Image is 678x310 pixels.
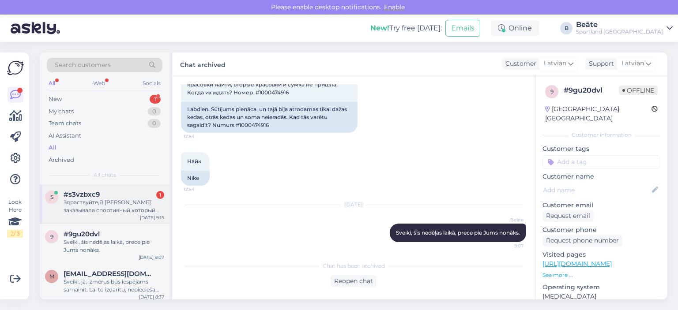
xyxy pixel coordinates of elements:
span: m [49,273,54,280]
div: Web [91,78,107,89]
span: Enable [381,3,407,11]
div: Request phone number [542,235,622,247]
p: [MEDICAL_DATA] [542,292,660,301]
div: Customer [502,59,536,68]
span: s [50,194,53,200]
p: Customer phone [542,225,660,235]
span: 12:54 [184,133,217,140]
div: # 9gu20dvl [564,85,619,96]
span: Chat has been archived [323,262,385,270]
p: Operating system [542,283,660,292]
div: Здраствуйте,Я [PERSON_NAME] заказывала спортивный,который мне пришло посылка с номером 0575799551... [64,198,164,214]
span: Latvian [544,59,566,68]
div: 0 [148,107,161,116]
span: Latvian [621,59,644,68]
p: Customer name [542,172,660,181]
div: Socials [141,78,162,89]
span: Добрый день. Пришла посылка и там только одни красовки найти, вторые красовки и сумка не пришла. ... [187,73,339,96]
div: Archived [49,156,74,164]
div: Support [585,59,614,68]
p: Visited pages [542,250,660,259]
div: All [49,143,56,152]
div: New [49,95,62,104]
b: New! [370,24,389,32]
img: Askly Logo [7,60,24,76]
div: Sportland [GEOGRAPHIC_DATA] [576,28,663,35]
span: #9gu20dvl [64,230,100,238]
button: Emails [445,20,480,37]
div: B [560,22,573,34]
a: [URL][DOMAIN_NAME] [542,260,612,268]
div: All [47,78,57,89]
input: Add name [543,185,650,195]
span: 12:54 [184,186,217,193]
span: 9:07 [490,243,524,249]
label: Chat archived [180,58,226,70]
p: Customer email [542,201,660,210]
input: Add a tag [542,155,660,168]
div: My chats [49,107,74,116]
div: AI Assistant [49,131,81,140]
span: 9 [550,88,554,95]
div: Online [491,20,539,36]
div: 2 / 3 [7,230,23,238]
span: 9 [50,233,53,240]
div: [DATE] 9:15 [140,214,164,221]
div: Nike [181,171,210,186]
div: Labdien. Sūtījums pienāca, un tajā bija atrodamas tikai dažas kedas, otrās kedas un soma neieradā... [181,102,358,133]
span: Sveiki, šīs nedēļas laikā, prece pie Jums nonāks. [396,229,520,236]
div: 0 [148,119,161,128]
span: Search customers [55,60,111,70]
div: [DATE] 8:37 [139,294,164,300]
div: Sveiki, šīs nedēļas laikā, prece pie Jums nonāks. [64,238,164,254]
span: Offline [619,86,658,95]
div: Sveiki, jā, izmērus būs iespējams samainīt. Lai to izdarītu, nepieciešams derīgs pirkuma čeks. [64,278,164,294]
div: Look Here [7,198,23,238]
p: See more ... [542,271,660,279]
span: minasidiedmunds@gmail.com [64,270,155,278]
div: [GEOGRAPHIC_DATA], [GEOGRAPHIC_DATA] [545,105,652,123]
div: Reopen chat [331,275,377,287]
span: All chats [94,171,116,179]
div: Customer information [542,131,660,139]
span: Найк [187,158,201,164]
div: Request email [542,210,594,222]
div: Team chats [49,119,81,128]
a: BeāteSportland [GEOGRAPHIC_DATA] [576,21,673,35]
div: 1 [156,191,164,199]
div: 1 [150,95,161,104]
p: Customer tags [542,144,660,153]
div: Try free [DATE]: [370,23,442,34]
div: Beāte [576,21,663,28]
span: Beāte [490,217,524,223]
div: [DATE] 9:07 [139,254,164,261]
div: [DATE] [181,201,526,209]
span: #s3vzbxc9 [64,190,100,198]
